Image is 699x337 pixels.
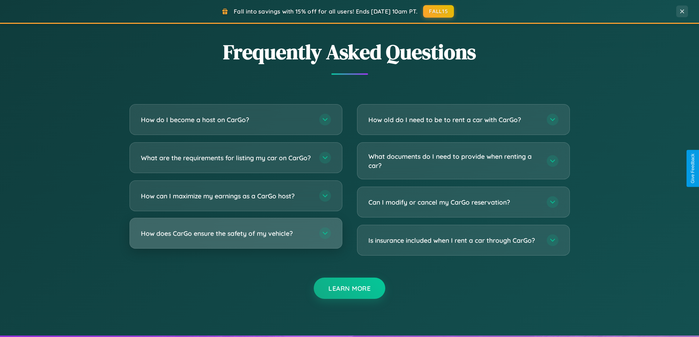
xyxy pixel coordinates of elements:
[141,229,312,238] h3: How does CarGo ensure the safety of my vehicle?
[368,198,539,207] h3: Can I modify or cancel my CarGo reservation?
[368,152,539,170] h3: What documents do I need to provide when renting a car?
[368,115,539,124] h3: How old do I need to be to rent a car with CarGo?
[141,115,312,124] h3: How do I become a host on CarGo?
[141,191,312,201] h3: How can I maximize my earnings as a CarGo host?
[234,8,418,15] span: Fall into savings with 15% off for all users! Ends [DATE] 10am PT.
[141,153,312,162] h3: What are the requirements for listing my car on CarGo?
[130,38,570,66] h2: Frequently Asked Questions
[314,278,385,299] button: Learn More
[423,5,454,18] button: FALL15
[368,236,539,245] h3: Is insurance included when I rent a car through CarGo?
[690,154,695,183] div: Give Feedback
